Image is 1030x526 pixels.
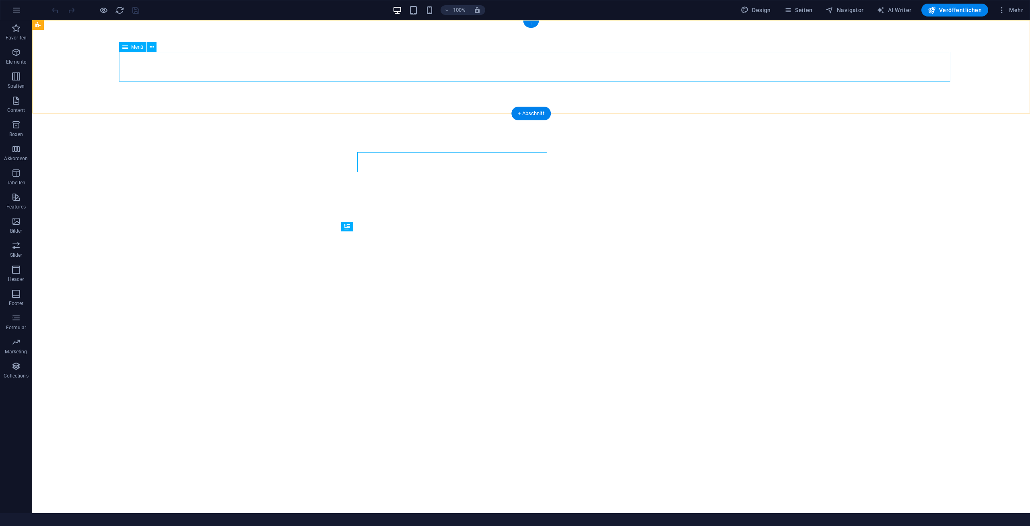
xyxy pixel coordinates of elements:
p: Content [7,107,25,113]
h6: 100% [453,5,466,15]
button: Navigator [822,4,867,17]
p: Footer [9,300,23,307]
p: Formular [6,324,27,331]
p: Marketing [5,349,27,355]
button: Seiten [781,4,816,17]
p: Header [8,276,24,283]
button: AI Writer [873,4,915,17]
span: Design [741,6,771,14]
p: Spalten [8,83,25,89]
span: Mehr [998,6,1023,14]
div: Design (Strg+Alt+Y) [737,4,774,17]
p: Features [6,204,26,210]
button: reload [115,5,124,15]
i: Bei Größenänderung Zoomstufe automatisch an das gewählte Gerät anpassen. [474,6,481,14]
button: Klicke hier, um den Vorschau-Modus zu verlassen [99,5,108,15]
i: Seite neu laden [115,6,124,15]
p: Tabellen [7,179,25,186]
span: AI Writer [877,6,912,14]
p: Elemente [6,59,27,65]
p: Collections [4,373,28,379]
p: Favoriten [6,35,27,41]
div: + [523,21,539,28]
p: Akkordeon [4,155,28,162]
button: Mehr [995,4,1026,17]
button: Veröffentlichen [921,4,988,17]
p: Slider [10,252,23,258]
p: Boxen [9,131,23,138]
span: Menü [131,45,143,50]
div: + Abschnitt [511,107,551,120]
span: Seiten [784,6,813,14]
button: 100% [441,5,469,15]
span: Navigator [826,6,864,14]
span: Veröffentlichen [928,6,982,14]
button: Design [737,4,774,17]
p: Bilder [10,228,23,234]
